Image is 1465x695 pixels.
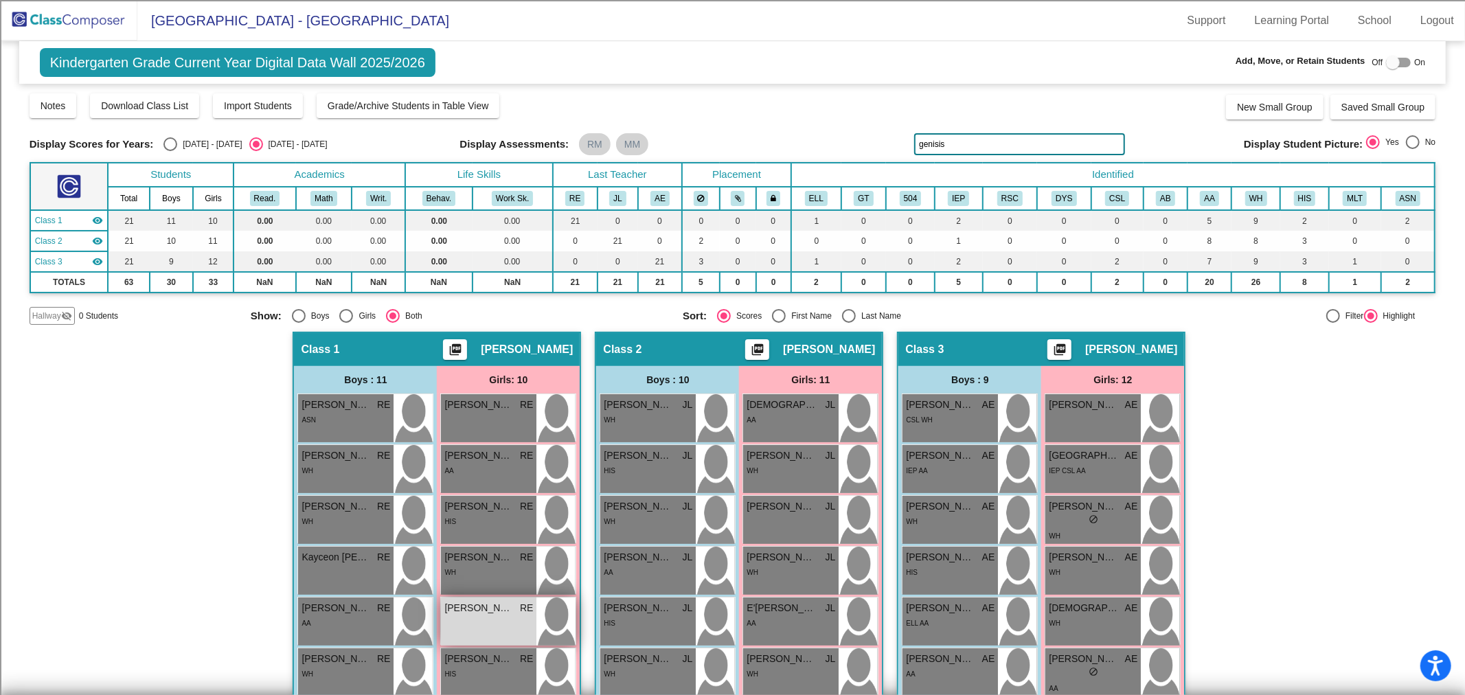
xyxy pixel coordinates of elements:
[30,210,109,231] td: Rachel Evans - No Class Name
[682,231,720,251] td: 2
[5,203,1460,216] div: Newspaper
[5,267,1460,280] div: CANCEL
[756,210,791,231] td: 0
[92,215,103,226] mat-icon: visibility
[1091,251,1144,272] td: 2
[5,366,1460,378] div: MOVE
[296,272,352,293] td: NaN
[101,100,188,111] span: Download Class List
[886,251,935,272] td: 0
[598,251,638,272] td: 0
[193,251,234,272] td: 12
[841,210,886,231] td: 0
[1329,187,1381,210] th: 2 or More
[638,231,682,251] td: 0
[747,398,815,412] span: [DEMOGRAPHIC_DATA] [PERSON_NAME]
[193,187,234,210] th: Girls
[1343,191,1367,206] button: MLT
[886,231,935,251] td: 0
[79,310,118,322] span: 0 Students
[553,251,598,272] td: 0
[302,467,313,475] span: WH
[1372,56,1383,69] span: Off
[5,154,1460,166] div: Add Outline Template
[841,272,886,293] td: 0
[366,191,391,206] button: Writ.
[553,272,598,293] td: 21
[5,191,1460,203] div: Magazine
[791,231,841,251] td: 0
[1381,210,1435,231] td: 2
[906,416,933,424] span: CSL WH
[791,187,841,210] th: English Language Learner
[598,231,638,251] td: 21
[302,499,370,514] span: [PERSON_NAME]
[1144,272,1188,293] td: 0
[1280,210,1329,231] td: 2
[756,231,791,251] td: 0
[826,448,836,463] span: JL
[905,343,944,356] span: Class 3
[459,138,569,150] span: Display Assessments:
[352,272,405,293] td: NaN
[1381,272,1435,293] td: 2
[30,231,109,251] td: Jackie Lauderdale - No Class Name
[1414,56,1425,69] span: On
[747,467,758,475] span: WH
[234,163,405,187] th: Academics
[41,100,66,111] span: Notes
[1280,231,1329,251] td: 3
[1049,398,1117,412] span: [PERSON_NAME]
[616,133,648,155] mat-chip: MM
[193,210,234,231] td: 10
[177,138,242,150] div: [DATE] - [DATE]
[193,231,234,251] td: 11
[294,366,437,394] div: Boys : 11
[5,43,1460,55] div: Delete
[756,251,791,272] td: 0
[791,272,841,293] td: 2
[35,235,63,247] span: Class 2
[791,163,1435,187] th: Identified
[1041,366,1184,394] div: Girls: 12
[935,272,983,293] td: 5
[935,187,983,210] th: Individualized Education Plan
[747,448,815,463] span: [PERSON_NAME]
[108,163,234,187] th: Students
[1091,231,1144,251] td: 0
[296,210,352,231] td: 0.00
[983,187,1037,210] th: Resource
[5,415,1460,428] div: WEBSITE
[604,398,672,412] span: [PERSON_NAME]
[302,416,316,424] span: ASN
[234,251,295,272] td: 0.00
[906,448,975,463] span: [PERSON_NAME]
[553,231,598,251] td: 0
[437,366,580,394] div: Girls: 10
[5,18,1460,30] div: Sort New > Old
[444,448,513,463] span: [PERSON_NAME]
[805,191,828,206] button: ELL
[5,428,1460,440] div: JOURNAL
[886,272,935,293] td: 0
[783,343,875,356] span: [PERSON_NAME]
[604,448,672,463] span: [PERSON_NAME]
[1420,136,1435,148] div: No
[5,104,1460,117] div: Delete
[30,251,109,272] td: Amber Edwards - No Class Name
[251,309,672,323] mat-radio-group: Select an option
[1037,251,1091,272] td: 0
[422,191,455,206] button: Behav.
[108,210,150,231] td: 21
[682,187,720,210] th: Keep away students
[747,416,756,424] span: AA
[1236,54,1365,68] span: Add, Move, or Retain Students
[234,210,295,231] td: 0.00
[1280,187,1329,210] th: Hispanic
[1125,448,1138,463] span: AE
[1329,210,1381,231] td: 0
[720,251,756,272] td: 0
[683,310,707,322] span: Sort:
[1329,231,1381,251] td: 0
[982,448,995,463] span: AE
